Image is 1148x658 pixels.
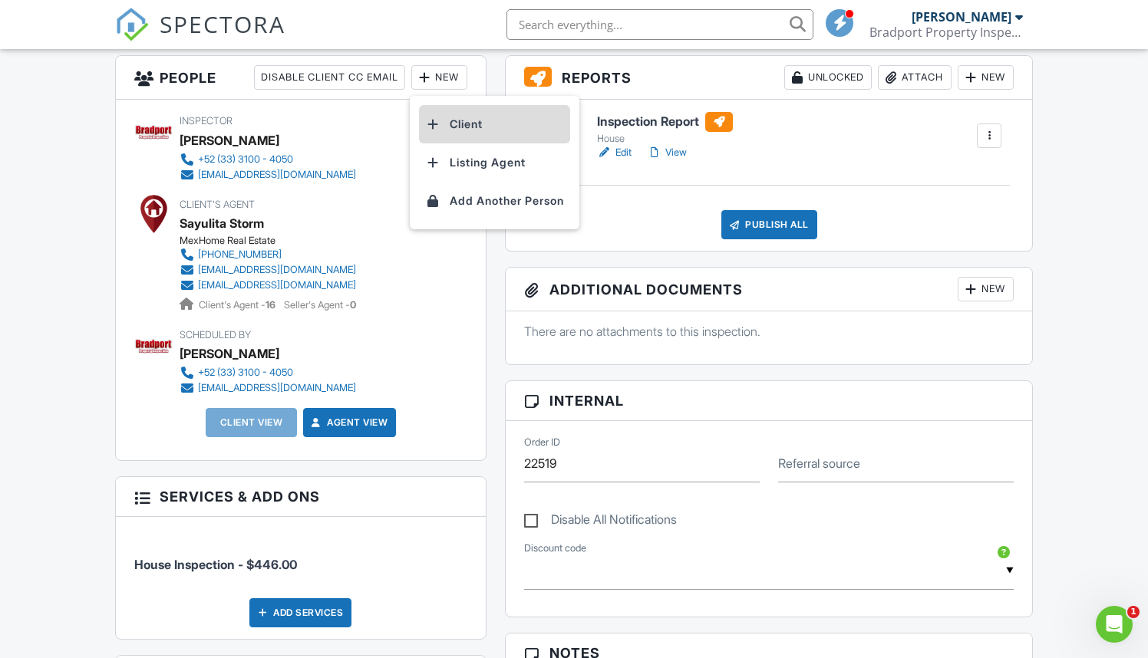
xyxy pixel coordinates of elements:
[180,199,255,210] span: Client's Agent
[180,247,356,262] a: [PHONE_NUMBER]
[778,455,860,472] label: Referral source
[524,323,1014,340] p: There are no attachments to this inspection.
[180,278,356,293] a: [EMAIL_ADDRESS][DOMAIN_NAME]
[180,365,356,380] a: +52 (33) 3100 - 4050
[524,541,586,555] label: Discount code
[116,477,487,517] h3: Services & Add ons
[198,248,282,261] div: [PHONE_NUMBER]
[198,279,356,291] div: [EMAIL_ADDRESS][DOMAIN_NAME]
[721,210,817,239] div: Publish All
[1096,606,1133,643] iframe: Intercom live chat
[912,9,1011,25] div: [PERSON_NAME]
[266,299,275,311] strong: 16
[180,262,356,278] a: [EMAIL_ADDRESS][DOMAIN_NAME]
[134,528,468,585] li: Service: House Inspection
[198,169,356,181] div: [EMAIL_ADDRESS][DOMAIN_NAME]
[784,65,872,90] div: Unlocked
[115,21,285,53] a: SPECTORA
[134,557,297,572] span: House Inspection - $446.00
[506,56,1032,100] h3: Reports
[180,152,356,167] a: +52 (33) 3100 - 4050
[597,133,733,145] div: House
[160,8,285,40] span: SPECTORA
[198,382,356,394] div: [EMAIL_ADDRESS][DOMAIN_NAME]
[958,277,1014,301] div: New
[198,367,293,379] div: +52 (33) 3100 - 4050
[180,212,264,235] a: Sayulita Storm
[180,167,356,183] a: [EMAIL_ADDRESS][DOMAIN_NAME]
[506,268,1032,311] h3: Additional Documents
[249,598,351,627] div: Add Services
[115,8,149,41] img: The Best Home Inspection Software - Spectora
[198,153,293,166] div: +52 (33) 3100 - 4050
[254,65,405,90] div: Disable Client CC Email
[1127,606,1140,618] span: 1
[524,436,560,449] label: Order ID
[597,112,733,146] a: Inspection Report House
[180,129,279,152] div: [PERSON_NAME]
[411,65,467,90] div: New
[308,415,388,430] a: Agent View
[180,329,251,341] span: Scheduled By
[180,115,233,127] span: Inspector
[878,65,952,90] div: Attach
[597,112,733,132] h6: Inspection Report
[116,56,487,100] h3: People
[180,235,368,247] div: MexHome Real Estate
[869,25,1023,40] div: Bradport Property Inspection
[180,342,279,365] div: [PERSON_NAME]
[199,299,278,311] span: Client's Agent -
[524,512,677,531] label: Disable All Notifications
[350,299,356,311] strong: 0
[958,65,1014,90] div: New
[198,264,356,276] div: [EMAIL_ADDRESS][DOMAIN_NAME]
[180,380,356,396] a: [EMAIL_ADDRESS][DOMAIN_NAME]
[506,9,813,40] input: Search everything...
[506,381,1032,421] h3: Internal
[284,299,356,311] span: Seller's Agent -
[647,145,687,160] a: View
[597,145,632,160] a: Edit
